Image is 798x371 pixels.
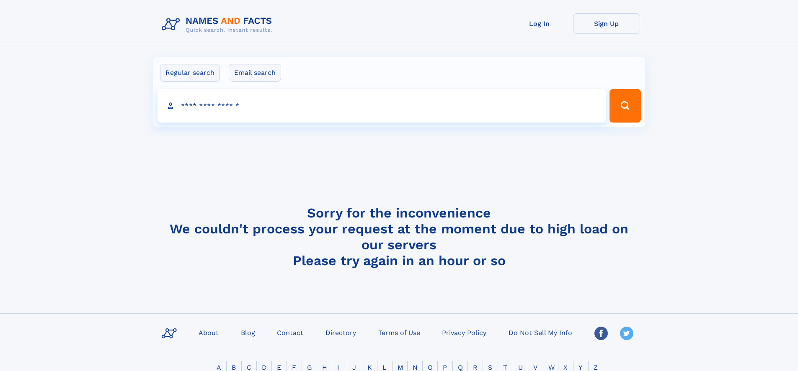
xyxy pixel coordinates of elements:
img: Logo Names and Facts [158,13,279,36]
a: Log In [506,13,573,34]
input: search input [158,89,606,123]
a: Sign Up [573,13,640,34]
a: Terms of Use [375,326,424,338]
label: Regular search [160,64,220,82]
a: Contact [274,326,307,338]
a: Do Not Sell My Info [505,326,576,338]
h4: Sorry for the inconvenience We couldn't process your request at the moment due to high load on ou... [158,205,640,269]
a: Blog [238,326,258,338]
img: Twitter [620,327,633,340]
img: Facebook [594,327,608,340]
a: Directory [322,326,359,338]
a: Privacy Policy [439,326,490,338]
a: About [195,326,222,338]
label: Email search [229,64,281,82]
button: Search Button [609,89,640,123]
